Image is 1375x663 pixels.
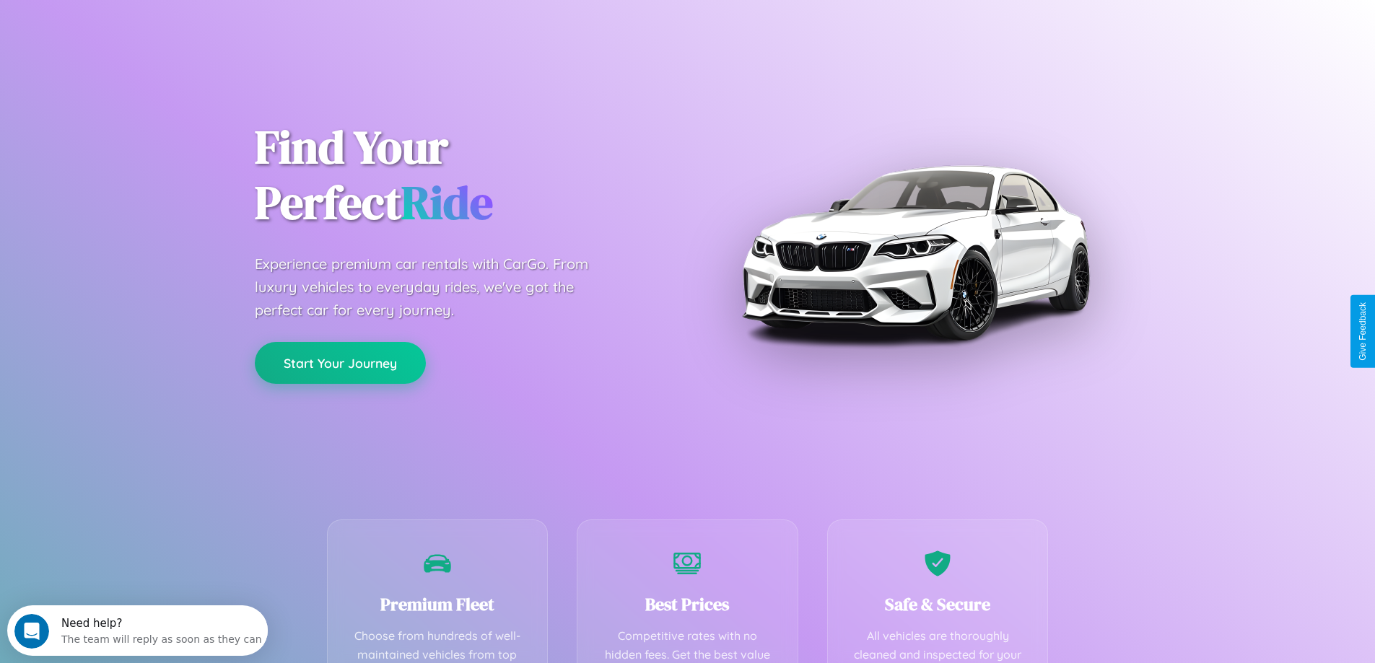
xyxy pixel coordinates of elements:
div: Open Intercom Messenger [6,6,269,45]
h1: Find Your Perfect [255,120,666,231]
h3: Premium Fleet [349,592,526,616]
iframe: Intercom live chat discovery launcher [7,605,268,656]
iframe: Intercom live chat [14,614,49,649]
img: Premium BMW car rental vehicle [735,72,1096,433]
span: Ride [401,171,493,234]
h3: Best Prices [599,592,776,616]
button: Start Your Journey [255,342,426,384]
p: Experience premium car rentals with CarGo. From luxury vehicles to everyday rides, we've got the ... [255,253,616,322]
div: The team will reply as soon as they can [54,24,255,39]
h3: Safe & Secure [850,592,1026,616]
div: Need help? [54,12,255,24]
div: Give Feedback [1358,302,1368,361]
